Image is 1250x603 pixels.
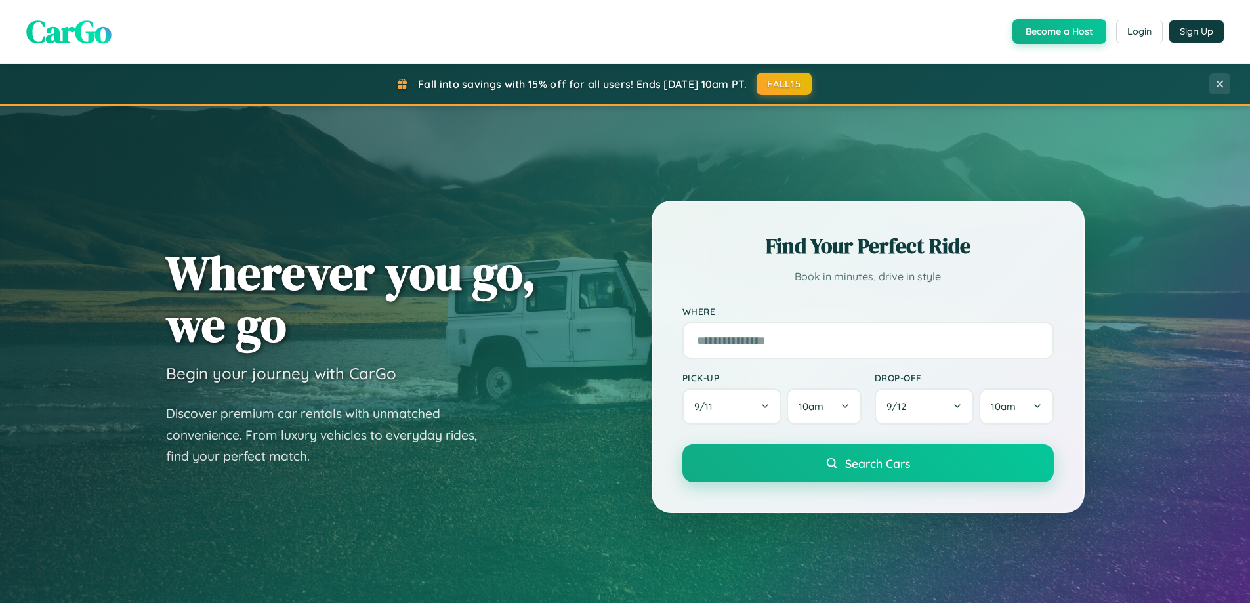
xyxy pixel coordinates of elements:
[418,77,747,91] span: Fall into savings with 15% off for all users! Ends [DATE] 10am PT.
[26,10,112,53] span: CarGo
[1116,20,1163,43] button: Login
[991,400,1016,413] span: 10am
[979,388,1053,425] button: 10am
[886,400,913,413] span: 9 / 12
[875,372,1054,383] label: Drop-off
[682,444,1054,482] button: Search Cars
[799,400,823,413] span: 10am
[757,73,812,95] button: FALL15
[682,372,862,383] label: Pick-up
[787,388,861,425] button: 10am
[166,364,396,383] h3: Begin your journey with CarGo
[845,456,910,470] span: Search Cars
[1169,20,1224,43] button: Sign Up
[682,232,1054,260] h2: Find Your Perfect Ride
[694,400,719,413] span: 9 / 11
[166,403,494,467] p: Discover premium car rentals with unmatched convenience. From luxury vehicles to everyday rides, ...
[682,267,1054,286] p: Book in minutes, drive in style
[1012,19,1106,44] button: Become a Host
[682,388,782,425] button: 9/11
[875,388,974,425] button: 9/12
[682,306,1054,317] label: Where
[166,247,536,350] h1: Wherever you go, we go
